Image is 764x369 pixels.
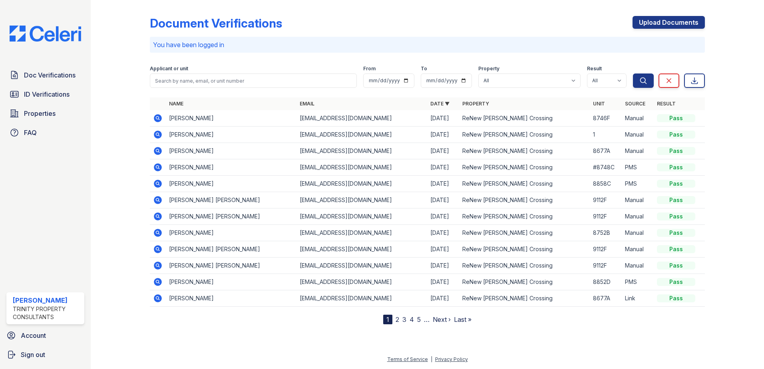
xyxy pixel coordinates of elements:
a: 3 [402,315,406,323]
td: [PERSON_NAME] [166,159,296,176]
td: ReNew [PERSON_NAME] Crossing [459,241,590,258]
td: [PERSON_NAME] [166,225,296,241]
div: Pass [657,229,695,237]
div: 1 [383,315,392,324]
td: Manual [622,225,654,241]
div: Trinity Property Consultants [13,305,81,321]
a: Name [169,101,183,107]
div: Pass [657,114,695,122]
td: PMS [622,176,654,192]
td: Manual [622,143,654,159]
div: Pass [657,196,695,204]
td: #8748C [590,159,622,176]
span: FAQ [24,128,37,137]
td: [DATE] [427,143,459,159]
td: [PERSON_NAME] [PERSON_NAME] [166,241,296,258]
a: Email [300,101,314,107]
label: Property [478,65,499,72]
td: ReNew [PERSON_NAME] Crossing [459,127,590,143]
a: FAQ [6,125,84,141]
td: [DATE] [427,290,459,307]
td: 9112F [590,258,622,274]
a: 4 [410,315,414,323]
td: ReNew [PERSON_NAME] Crossing [459,208,590,225]
td: Manual [622,208,654,225]
td: [EMAIL_ADDRESS][DOMAIN_NAME] [296,290,427,307]
a: Result [657,101,676,107]
label: From [363,65,376,72]
input: Search by name, email, or unit number [150,73,357,88]
a: Next › [433,315,451,323]
div: Pass [657,245,695,253]
td: [DATE] [427,241,459,258]
td: Manual [622,127,654,143]
label: Applicant or unit [150,65,188,72]
a: Date ▼ [430,101,450,107]
span: ID Verifications [24,89,70,99]
td: 1 [590,127,622,143]
td: [DATE] [427,258,459,274]
td: [EMAIL_ADDRESS][DOMAIN_NAME] [296,159,427,176]
td: [EMAIL_ADDRESS][DOMAIN_NAME] [296,127,427,143]
a: Doc Verifications [6,67,84,83]
div: Pass [657,212,695,220]
span: Sign out [21,350,45,359]
a: Upload Documents [633,16,705,29]
span: Properties [24,109,56,118]
td: 8746F [590,110,622,127]
label: Result [587,65,602,72]
td: [DATE] [427,159,459,176]
td: PMS [622,274,654,290]
td: PMS [622,159,654,176]
td: 9112F [590,208,622,225]
td: [PERSON_NAME] [PERSON_NAME] [166,192,296,208]
td: [EMAIL_ADDRESS][DOMAIN_NAME] [296,258,427,274]
td: [PERSON_NAME] [166,110,296,127]
a: ID Verifications [6,86,84,102]
p: You have been logged in [153,40,702,50]
a: Sign out [3,347,88,363]
label: To [421,65,427,72]
a: Unit [593,101,605,107]
td: [DATE] [427,192,459,208]
a: Source [625,101,645,107]
td: Manual [622,192,654,208]
td: [DATE] [427,208,459,225]
td: [DATE] [427,225,459,241]
td: 8677A [590,290,622,307]
td: 8752B [590,225,622,241]
a: 5 [417,315,421,323]
div: Pass [657,278,695,286]
td: [EMAIL_ADDRESS][DOMAIN_NAME] [296,192,427,208]
td: ReNew [PERSON_NAME] Crossing [459,192,590,208]
div: Pass [657,294,695,302]
td: [PERSON_NAME] [166,143,296,159]
a: 2 [396,315,399,323]
a: Account [3,327,88,343]
div: Document Verifications [150,16,282,30]
td: [EMAIL_ADDRESS][DOMAIN_NAME] [296,208,427,225]
td: [DATE] [427,110,459,127]
td: Manual [622,110,654,127]
td: [EMAIL_ADDRESS][DOMAIN_NAME] [296,225,427,241]
td: 8858C [590,176,622,192]
td: 9112F [590,192,622,208]
td: 8677A [590,143,622,159]
td: Manual [622,241,654,258]
td: [EMAIL_ADDRESS][DOMAIN_NAME] [296,176,427,192]
td: [DATE] [427,274,459,290]
td: ReNew [PERSON_NAME] Crossing [459,258,590,274]
img: CE_Logo_Blue-a8612792a0a2168367f1c8372b55b34899dd931a85d93a1a3d3e32e68fde9ad4.png [3,26,88,42]
td: 9112F [590,241,622,258]
a: Privacy Policy [435,356,468,362]
div: | [431,356,432,362]
a: Last » [454,315,472,323]
td: ReNew [PERSON_NAME] Crossing [459,143,590,159]
td: [EMAIL_ADDRESS][DOMAIN_NAME] [296,143,427,159]
td: [EMAIL_ADDRESS][DOMAIN_NAME] [296,274,427,290]
span: Doc Verifications [24,70,76,80]
td: ReNew [PERSON_NAME] Crossing [459,176,590,192]
a: Properties [6,105,84,121]
td: [PERSON_NAME] [PERSON_NAME] [166,208,296,225]
div: [PERSON_NAME] [13,296,81,305]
